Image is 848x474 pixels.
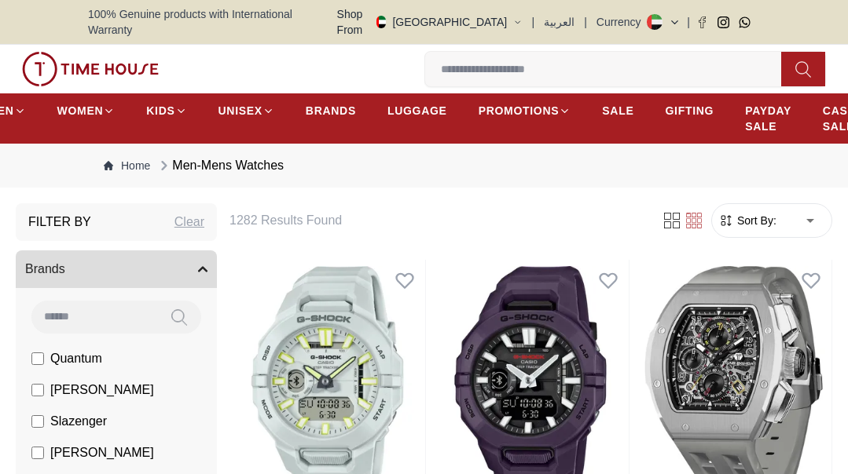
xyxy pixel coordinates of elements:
[218,97,274,125] a: UNISEX
[50,381,154,399] span: [PERSON_NAME]
[745,103,791,134] span: PAYDAY SALE
[31,384,44,396] input: [PERSON_NAME]
[31,415,44,428] input: Slazenger
[50,412,107,431] span: Slazenger
[718,16,729,28] a: Instagram
[146,97,186,125] a: KIDS
[104,158,150,173] a: Home
[22,52,159,86] img: ...
[739,16,751,28] a: Whatsapp
[387,97,447,125] a: LUGGAGE
[387,103,447,118] span: LUGGAGE
[306,97,356,125] a: BRANDS
[718,213,776,228] button: Sort By:
[479,97,571,125] a: PROMOTIONS
[479,103,560,118] span: PROMOTIONS
[146,103,174,118] span: KIDS
[16,250,217,288] button: Brands
[57,103,104,118] span: WOMEN
[532,14,535,30] span: |
[602,97,633,125] a: SALE
[57,97,116,125] a: WOMEN
[584,14,587,30] span: |
[31,447,44,459] input: [PERSON_NAME]
[88,6,329,38] span: 100% Genuine products with International Warranty
[218,103,262,118] span: UNISEX
[665,103,714,118] span: GIFTING
[376,16,386,28] img: United Arab Emirates
[602,103,633,118] span: SALE
[665,97,714,125] a: GIFTING
[28,213,91,232] h3: Filter By
[31,352,44,365] input: Quantum
[50,349,102,368] span: Quantum
[329,6,523,38] button: Shop From[GEOGRAPHIC_DATA]
[734,213,776,228] span: Sort By:
[687,14,690,30] span: |
[88,144,760,188] nav: Breadcrumb
[597,14,648,30] div: Currency
[50,443,154,462] span: [PERSON_NAME]
[174,213,204,232] div: Clear
[306,103,356,118] span: BRANDS
[156,156,284,175] div: Men-Mens Watches
[229,211,642,230] h6: 1282 Results Found
[696,16,708,28] a: Facebook
[544,14,575,30] button: العربية
[25,260,65,279] span: Brands
[745,97,791,140] a: PAYDAY SALE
